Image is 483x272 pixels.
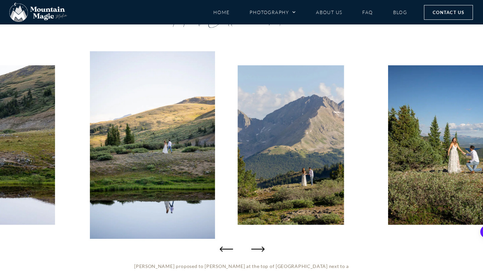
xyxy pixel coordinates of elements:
[237,65,344,225] div: 5 / 49
[90,51,215,239] img: proposal engagement top of Cottonwood Pass Colorado photographer surprise proposals ideas
[90,51,215,239] div: 4 / 49
[250,6,296,18] a: Photography
[316,6,342,18] a: About Us
[220,242,233,256] div: Previous slide
[213,6,230,18] a: Home
[213,6,407,18] nav: Menu
[424,5,473,20] a: Contact Us
[393,6,407,18] a: Blog
[362,6,373,18] a: FAQ
[40,9,443,28] h1: Top of Cottonwood Pass
[250,242,263,256] div: Next slide
[9,3,67,22] img: Mountain Magic Media photography logo Crested Butte Photographer
[237,65,344,225] img: proposal engagement top of Cottonwood Pass Colorado photographer surprise proposals ideas
[433,9,464,16] span: Contact Us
